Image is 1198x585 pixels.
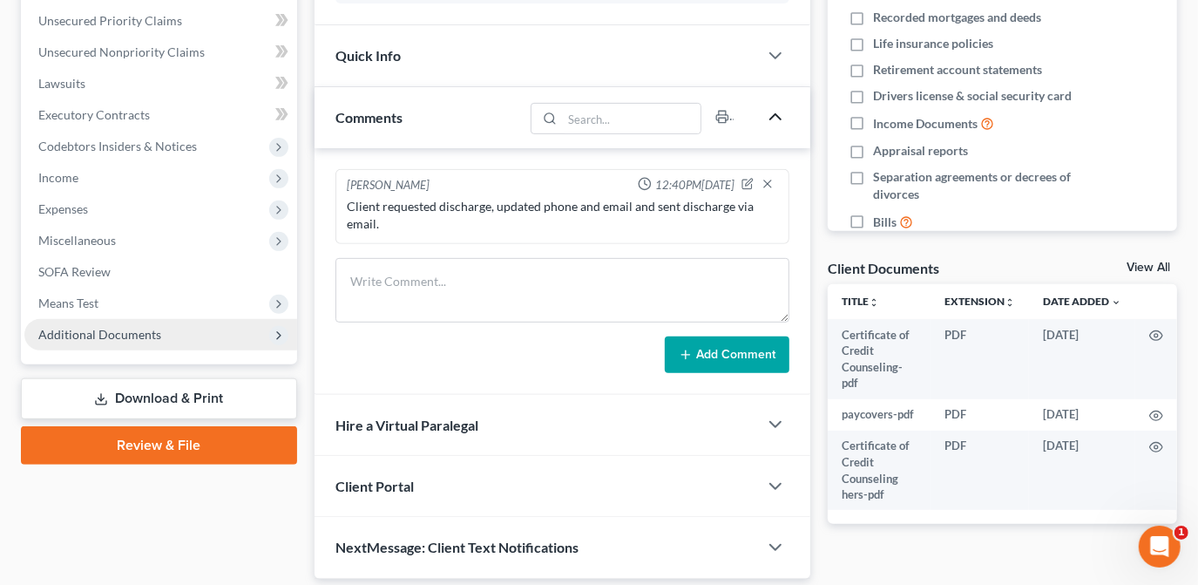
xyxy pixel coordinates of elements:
a: Executory Contracts [24,99,297,131]
button: Add Comment [665,337,789,373]
span: Lawsuits [38,76,85,91]
td: paycovers-pdf [828,399,931,431]
td: Certificate of Credit Counseling-pdf [828,319,931,399]
span: SOFA Review [38,264,111,279]
td: PDF [931,431,1029,511]
a: Titleunfold_more [842,295,879,308]
span: Quick Info [335,47,401,64]
span: 12:40PM[DATE] [655,177,734,194]
a: Date Added expand_more [1043,295,1121,308]
span: 1 [1174,526,1188,540]
span: Hire a Virtual Paralegal [335,417,478,433]
span: Income [38,170,78,185]
i: expand_more [1111,297,1121,308]
i: unfold_more [1005,297,1015,308]
input: Search... [563,104,701,133]
a: View All [1127,262,1170,274]
td: PDF [931,399,1029,431]
div: Client requested discharge, updated phone and email and sent discharge via email. [347,198,778,233]
span: Means Test [38,296,98,310]
span: NextMessage: Client Text Notifications [335,539,579,555]
td: [DATE] [1029,319,1135,399]
span: Drivers license & social security card [873,87,1072,105]
span: Unsecured Nonpriority Claims [38,44,205,59]
td: PDF [931,319,1029,399]
a: Unsecured Nonpriority Claims [24,37,297,68]
span: Recorded mortgages and deeds [873,9,1041,26]
span: Appraisal reports [873,142,968,160]
span: Bills [873,214,897,231]
span: Miscellaneous [38,233,116,248]
span: Additional Documents [38,327,161,342]
span: Executory Contracts [38,107,150,122]
span: Expenses [38,201,88,216]
iframe: Intercom live chat [1139,526,1181,568]
td: [DATE] [1029,431,1135,511]
a: Unsecured Priority Claims [24,5,297,37]
div: [PERSON_NAME] [347,177,430,194]
td: Certificate of Credit Counseling hers-pdf [828,431,931,511]
div: Client Documents [828,259,939,277]
a: Lawsuits [24,68,297,99]
span: Comments [335,109,403,126]
a: Review & File [21,426,297,465]
a: SOFA Review [24,256,297,288]
span: Life insurance policies [873,35,993,52]
a: Download & Print [21,378,297,419]
i: unfold_more [869,297,879,308]
a: Extensionunfold_more [944,295,1015,308]
td: [DATE] [1029,399,1135,431]
span: Retirement account statements [873,61,1042,78]
span: Unsecured Priority Claims [38,13,182,28]
span: Separation agreements or decrees of divorces [873,168,1075,203]
span: Client Portal [335,478,414,494]
span: Codebtors Insiders & Notices [38,139,197,153]
span: Income Documents [873,115,978,133]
